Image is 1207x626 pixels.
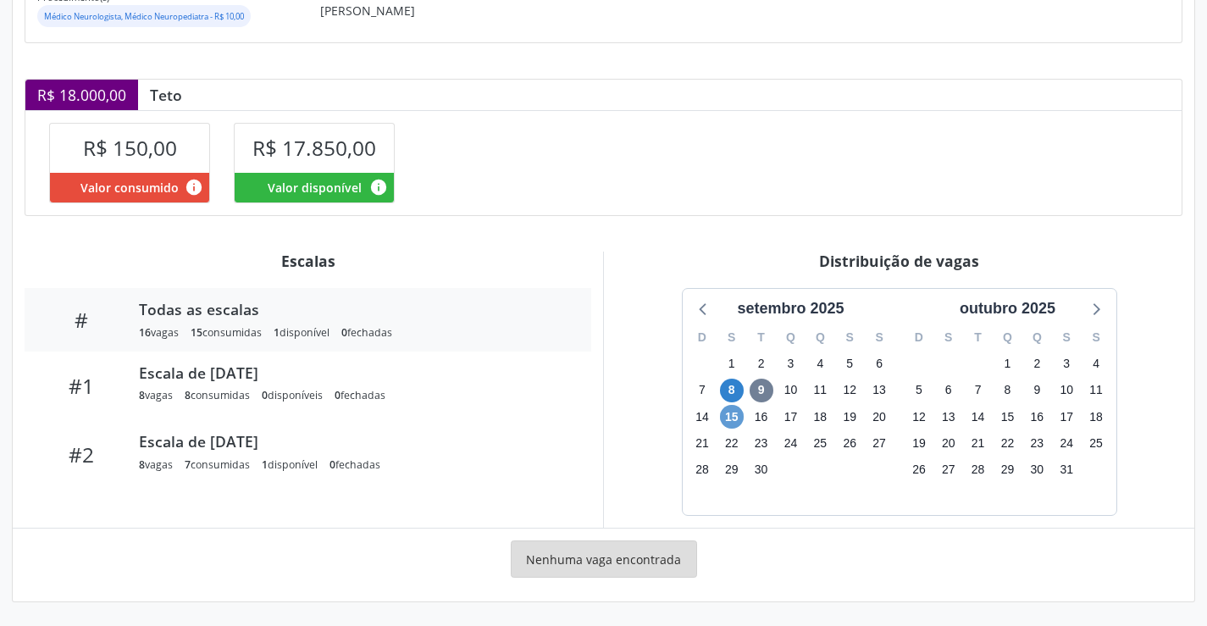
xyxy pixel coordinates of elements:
[83,134,177,162] span: R$ 150,00
[1055,457,1078,481] span: sexta-feira, 31 de outubro de 2025
[966,457,990,481] span: terça-feira, 28 de outubro de 2025
[252,134,376,162] span: R$ 17.850,00
[778,379,802,402] span: quarta-feira, 10 de setembro de 2025
[838,352,861,376] span: sexta-feira, 5 de setembro de 2025
[185,457,250,472] div: consumidas
[341,325,392,340] div: fechadas
[185,388,191,402] span: 8
[966,405,990,429] span: terça-feira, 14 de outubro de 2025
[138,86,194,104] div: Teto
[185,457,191,472] span: 7
[808,379,832,402] span: quinta-feira, 11 de setembro de 2025
[838,431,861,455] span: sexta-feira, 26 de setembro de 2025
[274,325,329,340] div: disponível
[139,388,173,402] div: vagas
[616,252,1182,270] div: Distribuição de vagas
[139,325,179,340] div: vagas
[937,379,961,402] span: segunda-feira, 6 de outubro de 2025
[690,457,714,481] span: domingo, 28 de setembro de 2025
[1084,352,1108,376] span: sábado, 4 de outubro de 2025
[329,457,335,472] span: 0
[185,178,203,197] i: Valor consumido por agendamentos feitos para este serviço
[25,80,138,110] div: R$ 18.000,00
[688,324,717,351] div: D
[191,325,202,340] span: 15
[1022,324,1052,351] div: Q
[808,431,832,455] span: quinta-feira, 25 de setembro de 2025
[690,379,714,402] span: domingo, 7 de setembro de 2025
[720,379,744,402] span: segunda-feira, 8 de setembro de 2025
[905,324,934,351] div: D
[139,432,568,451] div: Escala de [DATE]
[907,457,931,481] span: domingo, 26 de outubro de 2025
[329,457,380,472] div: fechadas
[750,431,773,455] span: terça-feira, 23 de setembro de 2025
[1084,405,1108,429] span: sábado, 18 de outubro de 2025
[995,405,1019,429] span: quarta-feira, 15 de outubro de 2025
[341,325,347,340] span: 0
[907,405,931,429] span: domingo, 12 de outubro de 2025
[963,324,993,351] div: T
[335,388,341,402] span: 0
[335,388,385,402] div: fechadas
[776,324,806,351] div: Q
[36,307,127,332] div: #
[262,457,268,472] span: 1
[268,179,362,197] span: Valor disponível
[1025,405,1049,429] span: quinta-feira, 16 de outubro de 2025
[937,457,961,481] span: segunda-feira, 27 de outubro de 2025
[1055,379,1078,402] span: sexta-feira, 10 de outubro de 2025
[907,431,931,455] span: domingo, 19 de outubro de 2025
[808,352,832,376] span: quinta-feira, 4 de setembro de 2025
[808,405,832,429] span: quinta-feira, 18 de setembro de 2025
[262,388,323,402] div: disponíveis
[867,352,891,376] span: sábado, 6 de setembro de 2025
[778,431,802,455] span: quarta-feira, 24 de setembro de 2025
[993,324,1022,351] div: Q
[995,457,1019,481] span: quarta-feira, 29 de outubro de 2025
[953,297,1062,320] div: outubro 2025
[720,457,744,481] span: segunda-feira, 29 de setembro de 2025
[80,179,179,197] span: Valor consumido
[36,442,127,467] div: #2
[746,324,776,351] div: T
[25,252,591,270] div: Escalas
[185,388,250,402] div: consumidas
[1084,379,1108,402] span: sábado, 11 de outubro de 2025
[995,379,1019,402] span: quarta-feira, 8 de outubro de 2025
[1082,324,1111,351] div: S
[750,457,773,481] span: terça-feira, 30 de setembro de 2025
[36,374,127,398] div: #1
[995,352,1019,376] span: quarta-feira, 1 de outubro de 2025
[720,431,744,455] span: segunda-feira, 22 de setembro de 2025
[44,11,244,22] small: Médico Neurologista, Médico Neuropediatra - R$ 10,00
[191,325,262,340] div: consumidas
[750,352,773,376] span: terça-feira, 2 de setembro de 2025
[139,457,145,472] span: 8
[1084,431,1108,455] span: sábado, 25 de outubro de 2025
[937,431,961,455] span: segunda-feira, 20 de outubro de 2025
[937,405,961,429] span: segunda-feira, 13 de outubro de 2025
[139,300,568,319] div: Todas as escalas
[778,405,802,429] span: quarta-feira, 17 de setembro de 2025
[720,352,744,376] span: segunda-feira, 1 de setembro de 2025
[778,352,802,376] span: quarta-feira, 3 de setembro de 2025
[1055,405,1078,429] span: sexta-feira, 17 de outubro de 2025
[995,431,1019,455] span: quarta-feira, 22 de outubro de 2025
[966,379,990,402] span: terça-feira, 7 de outubro de 2025
[1055,431,1078,455] span: sexta-feira, 24 de outubro de 2025
[139,363,568,382] div: Escala de [DATE]
[838,379,861,402] span: sexta-feira, 12 de setembro de 2025
[511,540,697,578] div: Nenhuma vaga encontrada
[139,388,145,402] span: 8
[750,379,773,402] span: terça-feira, 9 de setembro de 2025
[690,405,714,429] span: domingo, 14 de setembro de 2025
[838,405,861,429] span: sexta-feira, 19 de setembro de 2025
[730,297,850,320] div: setembro 2025
[1025,379,1049,402] span: quinta-feira, 9 de outubro de 2025
[865,324,894,351] div: S
[262,388,268,402] span: 0
[720,405,744,429] span: segunda-feira, 15 de setembro de 2025
[262,457,318,472] div: disponível
[835,324,865,351] div: S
